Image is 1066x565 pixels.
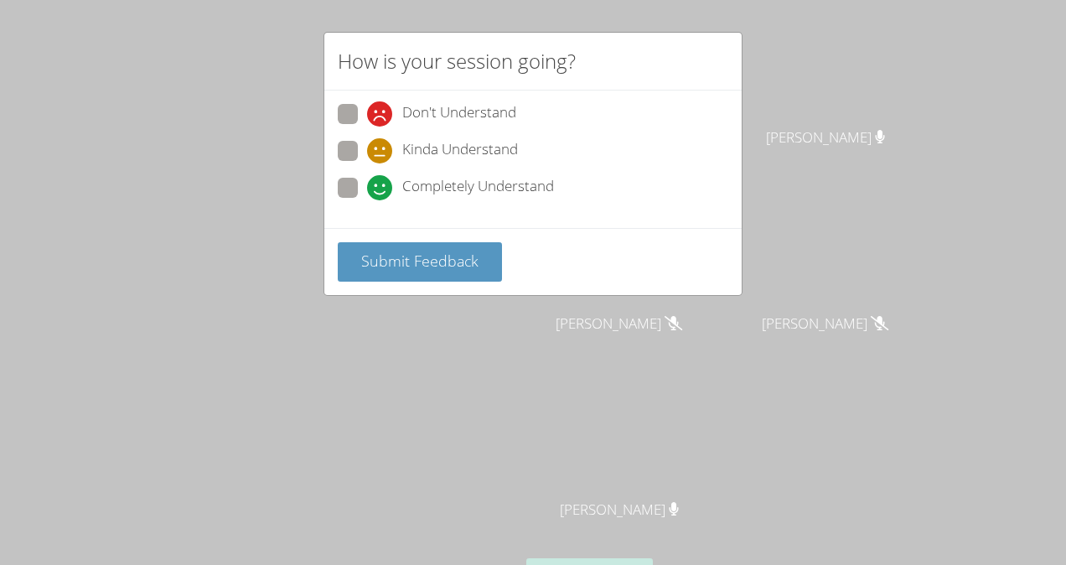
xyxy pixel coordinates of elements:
[338,46,576,76] h2: How is your session going?
[402,175,554,200] span: Completely Understand
[402,101,516,127] span: Don't Understand
[338,242,502,282] button: Submit Feedback
[402,138,518,163] span: Kinda Understand
[361,251,479,271] span: Submit Feedback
